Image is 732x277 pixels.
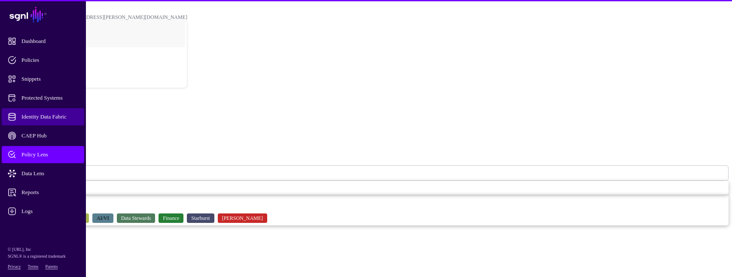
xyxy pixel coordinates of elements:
h2: Query 1 [3,137,729,149]
a: Logs [2,203,84,220]
a: Terms [28,264,39,269]
div: Log out [18,75,187,81]
a: Reports [2,184,84,201]
div: [PERSON_NAME][EMAIL_ADDRESS][PERSON_NAME][DOMAIN_NAME] [17,14,187,21]
span: Starburst [191,215,210,221]
a: Data Lens [2,165,84,182]
a: Policy Lens [2,146,84,163]
a: Snippets [2,70,84,88]
p: © [URL], Inc [8,246,78,253]
p: SGNL® is a registered trademark [8,253,78,260]
span: Policy Lens [8,150,92,159]
span: Data Stewards [121,215,151,221]
span: Identity Data Fabric [8,113,92,121]
span: Logs [8,207,92,216]
a: SGNL [5,5,81,24]
span: Dashboard [8,37,92,46]
a: Dashboard [2,33,84,50]
span: CAEP Hub [8,131,92,140]
span: Snippets [8,75,92,83]
a: Policies [2,52,84,69]
span: Reports [8,188,92,197]
a: Patents [45,264,58,269]
a: Identity Data Fabric [2,108,84,125]
span: [PERSON_NAME] [222,215,263,221]
h2: Policy Lens [3,101,729,113]
span: Data Lens [8,169,92,178]
a: CAEP Hub [2,127,84,144]
span: Policies [8,56,92,64]
span: AI/VI [97,215,109,221]
a: Admin [2,222,84,239]
a: POC [18,45,187,72]
a: Protected Systems [2,89,84,107]
a: Privacy [8,264,21,269]
span: Protected Systems [8,94,92,102]
span: Finance [163,215,179,221]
